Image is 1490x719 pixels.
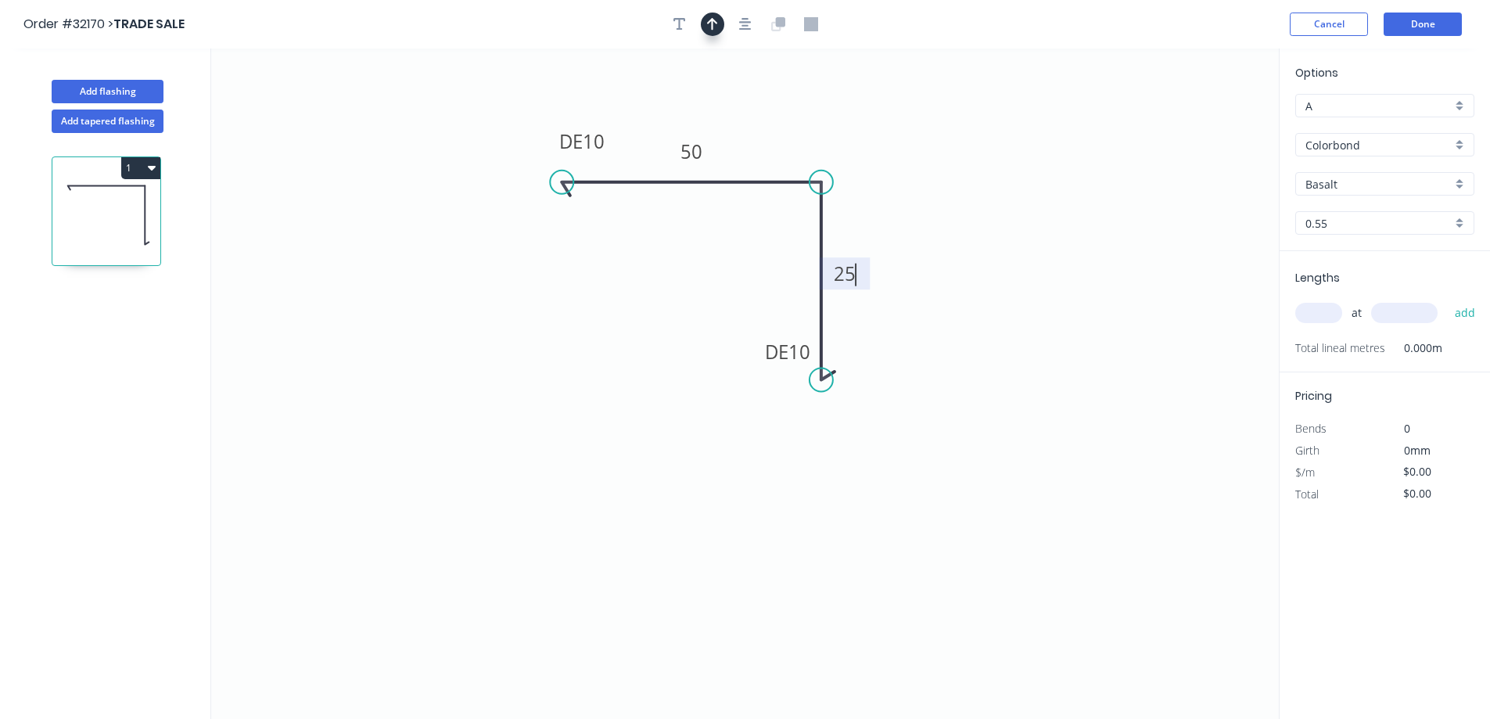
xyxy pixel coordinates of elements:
input: Price level [1305,98,1452,114]
svg: 0 [211,49,1279,719]
span: Total [1295,487,1319,502]
button: Add tapered flashing [52,110,163,133]
span: Order #32170 > [23,15,113,33]
button: add [1447,300,1484,326]
tspan: DE [560,128,583,154]
button: 1 [121,157,160,179]
span: Bends [1295,421,1327,436]
span: 0.000m [1385,337,1442,359]
tspan: 25 [834,261,856,286]
span: Options [1295,65,1338,81]
span: Lengths [1295,270,1340,286]
tspan: 50 [680,138,702,164]
input: Colour [1305,176,1452,192]
tspan: 10 [788,339,810,365]
button: Add flashing [52,80,163,103]
span: Total lineal metres [1295,337,1385,359]
span: TRADE SALE [113,15,185,33]
span: $/m [1295,465,1315,480]
tspan: 10 [583,128,605,154]
button: Cancel [1290,13,1368,36]
span: at [1352,302,1362,324]
span: 0 [1404,421,1410,436]
tspan: DE [765,339,788,365]
button: Done [1384,13,1462,36]
input: Material [1305,137,1452,153]
span: Pricing [1295,388,1332,404]
span: 0mm [1404,443,1431,458]
input: Thickness [1305,215,1452,232]
span: Girth [1295,443,1319,458]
